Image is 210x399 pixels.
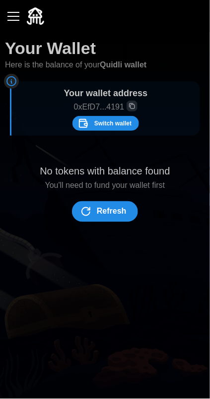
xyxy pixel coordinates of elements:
p: 0xEfD7...4191 [16,101,195,114]
button: Switch wallet [72,116,140,131]
p: No tokens with balance found [40,163,170,179]
strong: Quidli wallet [100,60,146,69]
p: You'll need to fund your wallet first [45,179,165,192]
button: Copy wallet address [127,101,138,112]
strong: Your wallet address [64,88,148,98]
span: Switch wallet [94,116,132,130]
span: Refresh [97,202,127,222]
p: Here is the balance of your [5,59,146,71]
img: Quidli [27,7,44,25]
h1: Your Wallet [5,37,96,59]
button: Refresh [72,201,138,222]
